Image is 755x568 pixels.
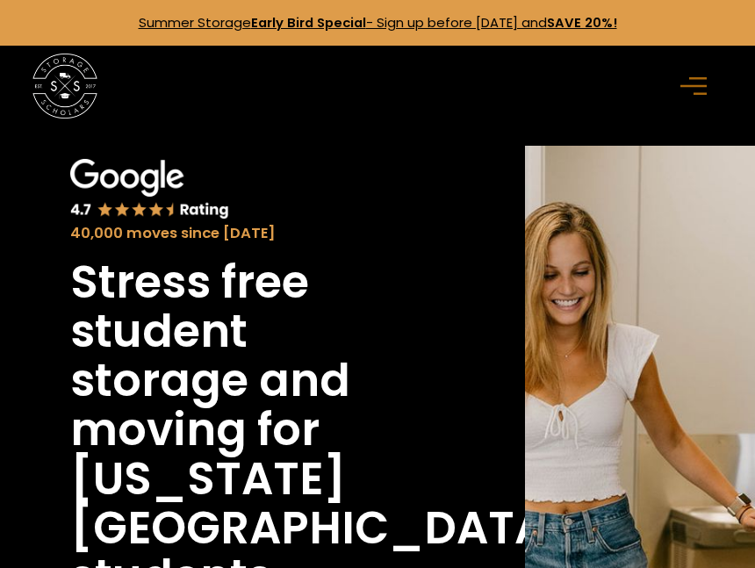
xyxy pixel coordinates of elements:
[70,455,569,553] h1: [US_STATE][GEOGRAPHIC_DATA]
[32,54,97,119] img: Storage Scholars main logo
[251,13,366,32] strong: Early Bird Special
[70,258,429,455] h1: Stress free student storage and moving for
[70,223,429,245] div: 40,000 moves since [DATE]
[547,13,617,32] strong: SAVE 20%!
[70,159,229,219] img: Google 4.7 star rating
[671,60,723,111] div: menu
[139,13,617,32] a: Summer StorageEarly Bird Special- Sign up before [DATE] andSAVE 20%!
